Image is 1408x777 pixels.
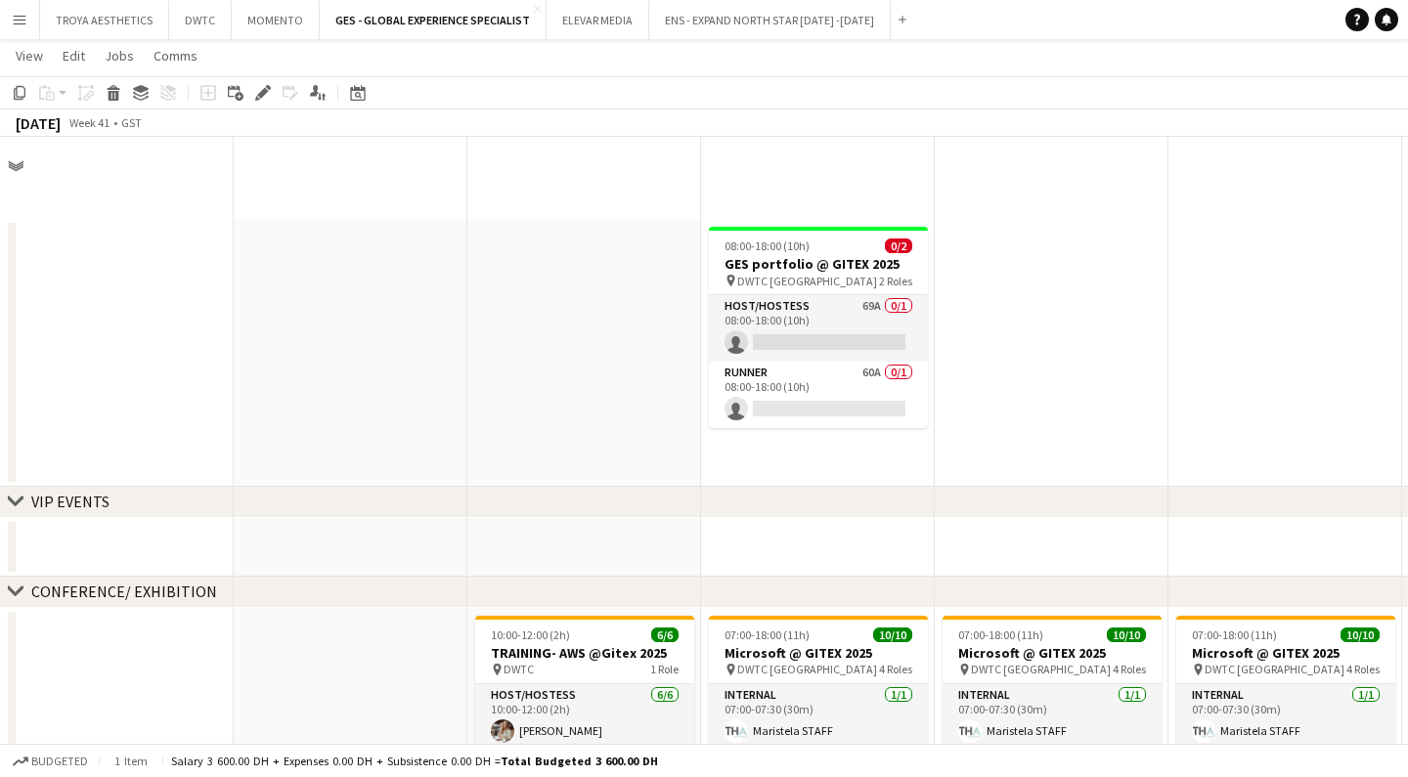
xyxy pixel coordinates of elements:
[65,115,113,130] span: Week 41
[885,238,912,253] span: 0/2
[725,238,810,253] span: 08:00-18:00 (10h)
[31,582,217,601] div: CONFERENCE/ EXHIBITION
[1176,644,1395,662] h3: Microsoft @ GITEX 2025
[1205,662,1344,676] span: DWTC [GEOGRAPHIC_DATA]
[63,47,85,65] span: Edit
[943,644,1162,662] h3: Microsoft @ GITEX 2025
[737,662,877,676] span: DWTC [GEOGRAPHIC_DATA]
[105,47,134,65] span: Jobs
[1192,627,1277,642] span: 07:00-18:00 (11h)
[31,492,110,511] div: VIP EVENTS
[547,1,649,39] button: ELEVAR MEDIA
[709,362,928,428] app-card-role: Runner60A0/108:00-18:00 (10h)
[108,754,154,768] span: 1 item
[232,1,320,39] button: MOMENTO
[501,754,658,768] span: Total Budgeted 3 600.00 DH
[1341,627,1380,642] span: 10/10
[97,43,142,68] a: Jobs
[491,627,570,642] span: 10:00-12:00 (2h)
[121,115,142,130] div: GST
[146,43,205,68] a: Comms
[1107,627,1146,642] span: 10/10
[709,295,928,362] app-card-role: Host/Hostess69A0/108:00-18:00 (10h)
[10,751,91,772] button: Budgeted
[873,627,912,642] span: 10/10
[737,274,877,288] span: DWTC [GEOGRAPHIC_DATA]
[709,255,928,273] h3: GES portfolio @ GITEX 2025
[879,662,912,676] span: 4 Roles
[649,1,891,39] button: ENS - EXPAND NORTH STAR [DATE] -[DATE]
[879,274,912,288] span: 2 Roles
[320,1,547,39] button: GES - GLOBAL EXPERIENCE SPECIALIST
[16,113,61,133] div: [DATE]
[8,43,51,68] a: View
[31,755,88,768] span: Budgeted
[504,662,534,676] span: DWTC
[1176,684,1395,751] app-card-role: Internal1/107:00-07:30 (30m)Maristela STAFF
[971,662,1111,676] span: DWTC [GEOGRAPHIC_DATA]
[709,644,928,662] h3: Microsoft @ GITEX 2025
[55,43,93,68] a: Edit
[725,627,810,642] span: 07:00-18:00 (11h)
[171,754,658,768] div: Salary 3 600.00 DH + Expenses 0.00 DH + Subsistence 0.00 DH =
[40,1,169,39] button: TROYA AESTHETICS
[16,47,43,65] span: View
[1346,662,1380,676] span: 4 Roles
[650,662,679,676] span: 1 Role
[709,684,928,751] app-card-role: Internal1/107:00-07:30 (30m)Maristela STAFF
[169,1,232,39] button: DWTC
[709,227,928,428] app-job-card: 08:00-18:00 (10h)0/2GES portfolio @ GITEX 2025 DWTC [GEOGRAPHIC_DATA]2 RolesHost/Hostess69A0/108:...
[475,644,694,662] h3: TRAINING- AWS @Gitex 2025
[943,684,1162,751] app-card-role: Internal1/107:00-07:30 (30m)Maristela STAFF
[154,47,198,65] span: Comms
[1113,662,1146,676] span: 4 Roles
[958,627,1043,642] span: 07:00-18:00 (11h)
[651,627,679,642] span: 6/6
